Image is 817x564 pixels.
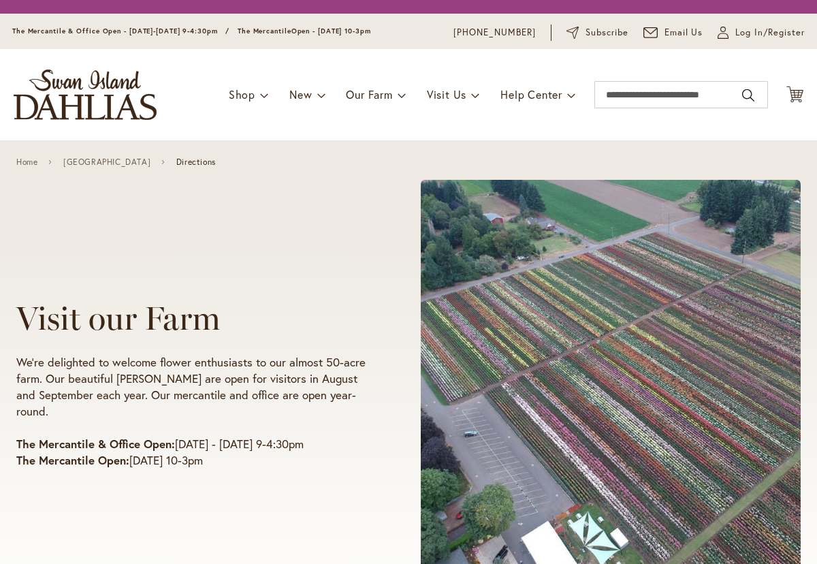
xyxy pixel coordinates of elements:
[16,300,369,337] h1: Visit our Farm
[16,354,369,420] p: We're delighted to welcome flower enthusiasts to our almost 50-acre farm. Our beautiful [PERSON_N...
[14,69,157,120] a: store logo
[16,436,175,452] strong: The Mercantile & Office Open:
[500,87,562,101] span: Help Center
[718,26,805,40] a: Log In/Register
[176,157,216,167] span: Directions
[346,87,392,101] span: Our Farm
[291,27,371,35] span: Open - [DATE] 10-3pm
[63,157,150,167] a: [GEOGRAPHIC_DATA]
[16,436,369,469] p: [DATE] - [DATE] 9-4:30pm [DATE] 10-3pm
[16,157,37,167] a: Home
[735,26,805,40] span: Log In/Register
[664,26,703,40] span: Email Us
[643,26,703,40] a: Email Us
[453,26,536,40] a: [PHONE_NUMBER]
[742,84,754,106] button: Search
[12,27,291,35] span: The Mercantile & Office Open - [DATE]-[DATE] 9-4:30pm / The Mercantile
[229,87,255,101] span: Shop
[427,87,466,101] span: Visit Us
[16,452,129,468] strong: The Mercantile Open:
[289,87,312,101] span: New
[566,26,628,40] a: Subscribe
[586,26,628,40] span: Subscribe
